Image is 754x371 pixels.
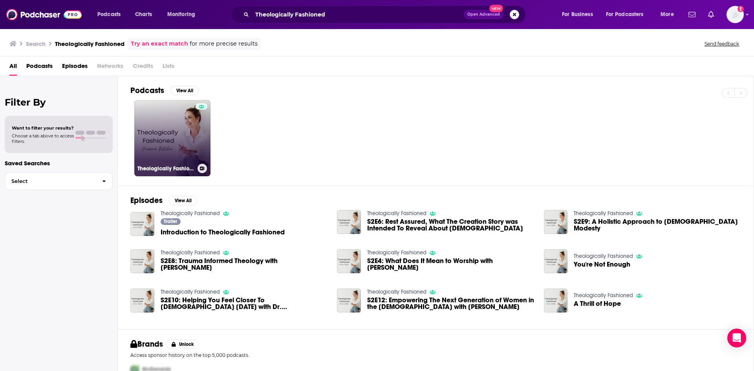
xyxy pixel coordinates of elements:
span: New [489,5,503,12]
a: Theologically Fashioned [574,210,633,217]
img: Podchaser - Follow, Share and Rate Podcasts [6,7,82,22]
a: PodcastsView All [130,86,199,95]
p: Access sponsor history on the top 5,000 podcasts. [130,352,741,358]
button: View All [169,196,197,205]
button: open menu [92,8,131,21]
img: S2E4: What Does It Mean to Worship with Lindsay May [337,249,361,273]
div: Search podcasts, credits, & more... [238,5,533,24]
button: open menu [655,8,684,21]
span: For Podcasters [606,9,644,20]
span: Podcasts [97,9,121,20]
span: More [661,9,674,20]
a: Show notifications dropdown [685,8,699,21]
button: Show profile menu [727,6,744,23]
h2: Brands [130,339,163,349]
img: You're Not Enough [544,249,568,273]
button: Open AdvancedNew [464,10,503,19]
span: S2E6: Rest Assured, What The Creation Story was Intended To Reveal About [DEMOGRAPHIC_DATA] [367,218,534,232]
img: Introduction to Theologically Fashioned [130,212,154,236]
span: S2E12: Empowering The Next Generation of Women in the [DEMOGRAPHIC_DATA] with [PERSON_NAME] [367,297,534,310]
span: Select [5,179,96,184]
a: Theologically Fashioned [574,253,633,260]
h2: Podcasts [130,86,164,95]
img: S2E10: Helping You Feel Closer To God Today with Dr. Josh Morgan [130,289,154,313]
a: EpisodesView All [130,196,197,205]
a: Theologically Fashioned [367,289,426,295]
a: S2E8: Trauma Informed Theology with David Ruybalid [161,258,328,271]
span: S2E4: What Does It Mean to Worship with [PERSON_NAME] [367,258,534,271]
span: S2E10: Helping You Feel Closer To [DEMOGRAPHIC_DATA] [DATE] with Dr. [PERSON_NAME] [161,297,328,310]
span: Monitoring [167,9,195,20]
span: for more precise results [190,39,258,48]
img: S2E8: Trauma Informed Theology with David Ruybalid [130,249,154,273]
span: S2E8: Trauma Informed Theology with [PERSON_NAME] [161,258,328,271]
span: Networks [97,60,123,76]
a: Theologically Fashioned [161,249,220,256]
span: Want to filter your results? [12,125,74,131]
img: S2E6: Rest Assured, What The Creation Story was Intended To Reveal About God [337,210,361,234]
span: Open Advanced [467,13,500,16]
a: You're Not Enough [574,261,630,268]
a: Show notifications dropdown [705,8,717,21]
h3: Theologically Fashioned [55,40,124,48]
span: S2E9: A Holistic Approach to [DEMOGRAPHIC_DATA] Modesty [574,218,741,232]
a: S2E4: What Does It Mean to Worship with Lindsay May [367,258,534,271]
a: Episodes [62,60,88,76]
span: For Business [562,9,593,20]
a: Theologically Fashioned [161,210,220,217]
a: Charts [130,8,157,21]
button: open menu [162,8,205,21]
a: Introduction to Theologically Fashioned [161,229,285,236]
span: Credits [133,60,153,76]
h3: Theologically Fashioned [137,165,194,172]
a: Try an exact match [131,39,188,48]
h2: Episodes [130,196,163,205]
a: S2E10: Helping You Feel Closer To God Today with Dr. Josh Morgan [161,297,328,310]
a: S2E9: A Holistic Approach to Biblical Modesty [574,218,741,232]
span: Choose a tab above to access filters. [12,133,74,144]
a: S2E12: Empowering The Next Generation of Women in the Church with Elisa Morgan [367,297,534,310]
a: Theologically Fashioned [161,289,220,295]
button: open menu [601,8,655,21]
a: S2E6: Rest Assured, What The Creation Story was Intended To Reveal About God [367,218,534,232]
span: Trailer [164,219,177,224]
span: Lists [163,60,174,76]
button: Send feedback [702,40,741,47]
div: Open Intercom Messenger [727,329,746,347]
p: Saved Searches [5,159,113,167]
img: User Profile [727,6,744,23]
a: Theologically Fashioned [367,249,426,256]
span: Logged in as Lydia_Gustafson [727,6,744,23]
img: S2E9: A Holistic Approach to Biblical Modesty [544,210,568,234]
svg: Add a profile image [738,6,744,12]
a: All [9,60,17,76]
img: S2E12: Empowering The Next Generation of Women in the Church with Elisa Morgan [337,289,361,313]
img: A Thrill of Hope [544,289,568,313]
button: View All [170,86,199,95]
button: open menu [556,8,603,21]
button: Select [5,172,113,190]
span: Charts [135,9,152,20]
a: Theologically Fashioned [367,210,426,217]
a: A Thrill of Hope [574,300,621,307]
a: Podcasts [26,60,53,76]
button: Unlock [166,340,199,349]
a: Theologically Fashioned [574,292,633,299]
a: Theologically Fashioned [134,100,210,176]
h3: Search [26,40,46,48]
h2: Filter By [5,97,113,108]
